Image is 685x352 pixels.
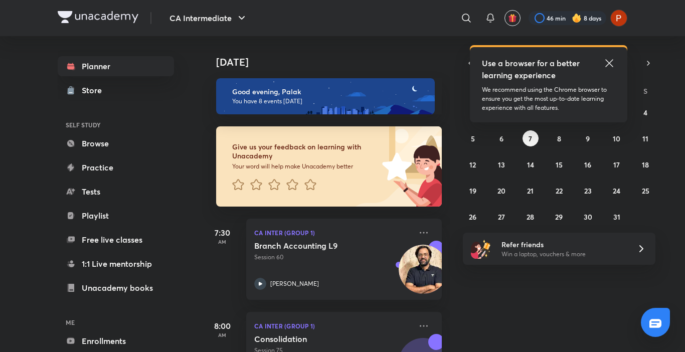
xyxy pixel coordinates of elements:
abbr: October 4, 2025 [643,108,647,117]
a: Tests [58,182,174,202]
h6: Refer friends [501,239,625,250]
button: October 23, 2025 [580,183,596,199]
p: CA Inter (Group 1) [254,227,412,239]
p: You have 8 events [DATE] [232,97,426,105]
a: Playlist [58,206,174,226]
button: October 18, 2025 [637,156,653,172]
button: October 31, 2025 [609,209,625,225]
p: AM [202,239,242,245]
button: October 27, 2025 [493,209,509,225]
p: CA Inter (Group 1) [254,320,412,332]
button: October 13, 2025 [493,156,509,172]
h6: Good evening, Palak [232,87,426,96]
button: October 25, 2025 [637,183,653,199]
button: October 4, 2025 [637,104,653,120]
abbr: October 13, 2025 [498,160,505,169]
abbr: October 22, 2025 [556,186,563,196]
button: October 16, 2025 [580,156,596,172]
abbr: October 11, 2025 [642,134,648,143]
button: October 12, 2025 [465,156,481,172]
button: October 6, 2025 [493,130,509,146]
img: streak [572,13,582,23]
a: Company Logo [58,11,138,26]
abbr: October 30, 2025 [584,212,592,222]
abbr: October 10, 2025 [613,134,620,143]
p: Session 60 [254,253,412,262]
button: October 20, 2025 [493,183,509,199]
abbr: October 21, 2025 [527,186,534,196]
button: October 26, 2025 [465,209,481,225]
p: We recommend using the Chrome browser to ensure you get the most up-to-date learning experience w... [482,85,615,112]
button: October 29, 2025 [551,209,567,225]
button: October 19, 2025 [465,183,481,199]
abbr: October 9, 2025 [586,134,590,143]
h6: SELF STUDY [58,116,174,133]
abbr: October 31, 2025 [613,212,620,222]
a: Store [58,80,174,100]
h5: 7:30 [202,227,242,239]
a: Free live classes [58,230,174,250]
h5: 8:00 [202,320,242,332]
h6: Give us your feedback on learning with Unacademy [232,142,379,160]
button: October 24, 2025 [609,183,625,199]
button: avatar [504,10,521,26]
button: October 8, 2025 [551,130,567,146]
img: avatar [508,14,517,23]
abbr: October 6, 2025 [499,134,503,143]
abbr: October 16, 2025 [584,160,591,169]
img: referral [471,239,491,259]
abbr: October 8, 2025 [557,134,561,143]
abbr: October 7, 2025 [529,134,532,143]
img: Company Logo [58,11,138,23]
h5: Consolidation [254,334,379,344]
a: Enrollments [58,331,174,351]
abbr: October 12, 2025 [469,160,476,169]
button: October 28, 2025 [523,209,539,225]
p: Win a laptop, vouchers & more [501,250,625,259]
abbr: October 28, 2025 [527,212,534,222]
abbr: October 29, 2025 [555,212,563,222]
a: 1:1 Live mentorship [58,254,174,274]
abbr: October 20, 2025 [497,186,505,196]
button: October 21, 2025 [523,183,539,199]
a: Browse [58,133,174,153]
abbr: October 23, 2025 [584,186,592,196]
abbr: October 25, 2025 [642,186,649,196]
p: AM [202,332,242,338]
button: October 17, 2025 [609,156,625,172]
abbr: October 24, 2025 [613,186,620,196]
button: October 15, 2025 [551,156,567,172]
a: Unacademy books [58,278,174,298]
button: October 9, 2025 [580,130,596,146]
h5: Use a browser for a better learning experience [482,57,582,81]
button: October 11, 2025 [637,130,653,146]
abbr: October 5, 2025 [471,134,475,143]
img: feedback_image [348,126,442,207]
abbr: October 15, 2025 [556,160,563,169]
button: CA Intermediate [163,8,254,28]
abbr: October 14, 2025 [527,160,534,169]
img: evening [216,78,435,114]
abbr: October 26, 2025 [469,212,476,222]
a: Planner [58,56,174,76]
button: October 10, 2025 [609,130,625,146]
p: Your word will help make Unacademy better [232,162,379,170]
abbr: October 17, 2025 [613,160,620,169]
h6: ME [58,314,174,331]
img: Palak [610,10,627,27]
button: October 14, 2025 [523,156,539,172]
button: October 7, 2025 [523,130,539,146]
abbr: October 19, 2025 [469,186,476,196]
button: October 30, 2025 [580,209,596,225]
abbr: October 18, 2025 [642,160,649,169]
div: Store [82,84,108,96]
button: October 5, 2025 [465,130,481,146]
a: Practice [58,157,174,178]
h5: Branch Accounting L9 [254,241,379,251]
p: [PERSON_NAME] [270,279,319,288]
abbr: October 27, 2025 [498,212,505,222]
button: October 22, 2025 [551,183,567,199]
h4: [DATE] [216,56,452,68]
abbr: Saturday [643,86,647,96]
